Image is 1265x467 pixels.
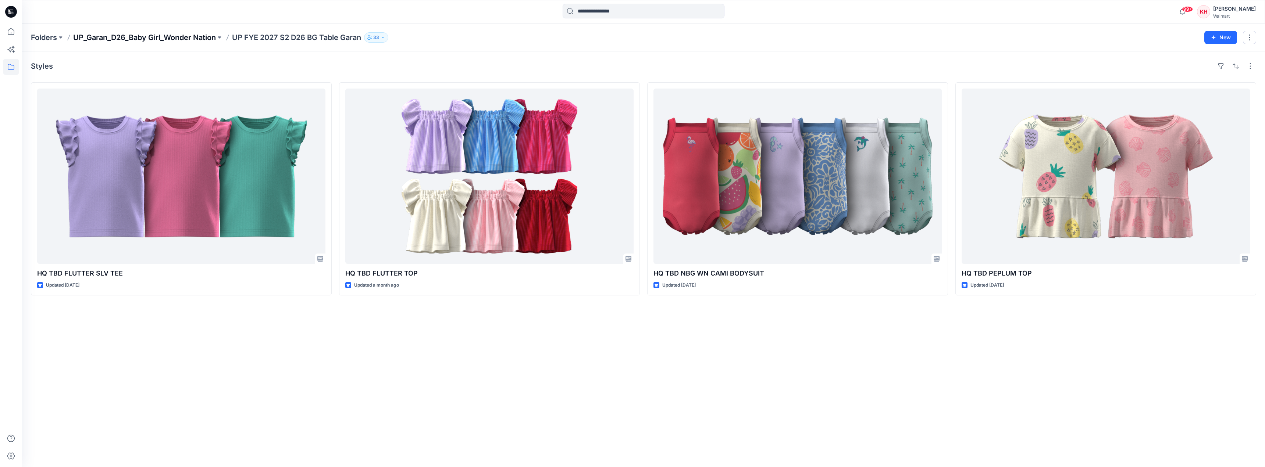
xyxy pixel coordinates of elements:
[345,89,634,264] a: HQ TBD FLUTTER TOP
[653,89,942,264] a: HQ TBD NBG WN CAMI BODYSUIT
[232,32,361,43] p: UP FYE 2027 S2 D26 BG Table Garan
[1182,6,1193,12] span: 99+
[1204,31,1237,44] button: New
[37,89,325,264] a: HQ TBD FLUTTER SLV TEE
[1197,5,1210,18] div: KH
[373,33,379,42] p: 33
[970,281,1004,289] p: Updated [DATE]
[1213,4,1256,13] div: [PERSON_NAME]
[345,268,634,279] p: HQ TBD FLUTTER TOP
[46,281,79,289] p: Updated [DATE]
[962,89,1250,264] a: HQ TBD PEPLUM TOP
[73,32,216,43] a: UP_Garan_D26_Baby Girl_Wonder Nation
[31,62,53,71] h4: Styles
[354,281,399,289] p: Updated a month ago
[31,32,57,43] a: Folders
[1213,13,1256,19] div: Walmart
[364,32,388,43] button: 33
[662,281,696,289] p: Updated [DATE]
[962,268,1250,279] p: HQ TBD PEPLUM TOP
[37,268,325,279] p: HQ TBD FLUTTER SLV TEE
[653,268,942,279] p: HQ TBD NBG WN CAMI BODYSUIT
